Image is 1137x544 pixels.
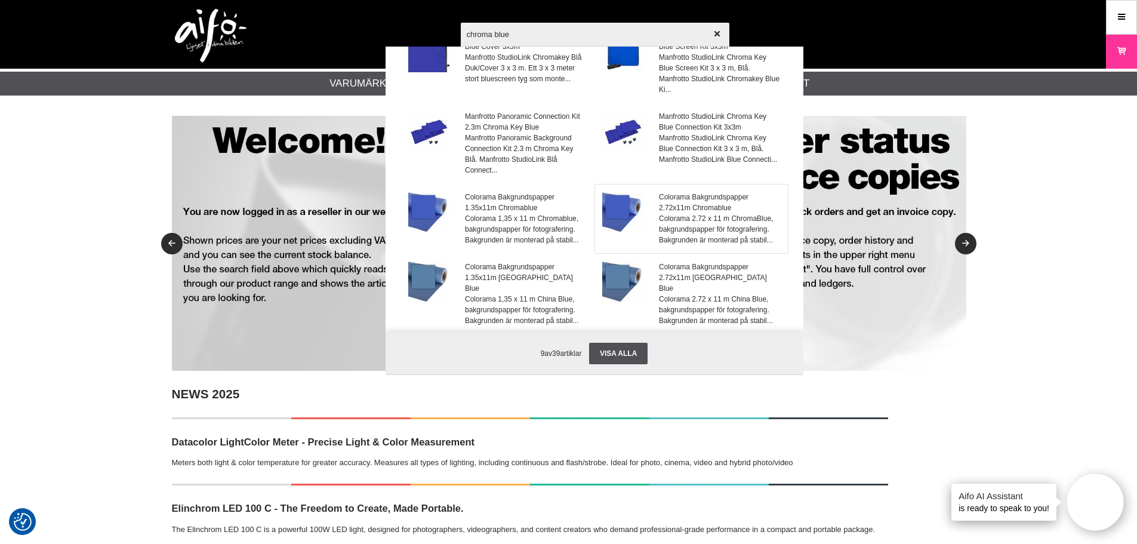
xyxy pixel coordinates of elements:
[541,349,545,358] span: 9
[401,185,594,253] a: Colorama Bakgrundspapper 1.35x11m ChromablueColorama 1,35 x 11 m Chromablue, bakgrundspapper för ...
[544,349,552,358] span: av
[465,192,586,213] span: Colorama Bakgrundspapper 1.35x11m Chromablue
[602,262,644,303] img: co_015.jpg
[408,111,450,153] img: ll_lb7944-bluescreen.jpg
[659,213,780,245] span: Colorama 2.72 x 11 m ChromaBlue, bakgrundspapper för fotografering. Bakgrunden är monterad på sta...
[595,254,788,334] a: Colorama Bakgrundspapper 2.72x11m [GEOGRAPHIC_DATA] BlueColorama 2.72 x 11 m China Blue, bakgrund...
[659,294,780,326] span: Colorama 2.72 x 11 m China Blue, bakgrundspapper för fotografering. Bakgrunden är monterad på sta...
[465,111,586,133] span: Manfrotto Panoramic Connection Kit 2.3m Chroma Key Blue
[589,343,648,364] a: Visa alla
[552,349,560,358] span: 39
[659,262,780,294] span: Colorama Bakgrundspapper 2.72x11m [GEOGRAPHIC_DATA] Blue
[602,192,644,233] img: co_091.jpg
[659,133,780,165] span: Manfrotto StudioLink Chroma Key Blue Connection Kit 3 x 3 m, Blå. Manfrotto StudioLink Blue Conne...
[659,192,780,213] span: Colorama Bakgrundspapper 2.72x11m Chromablue
[595,23,788,103] a: Manfrotto StudioLink Chroma Key Blue Screen Kit 3x3mManfrotto StudioLink Chroma Key Blue Screen K...
[401,23,594,103] a: Manfrotto StudioLink Chroma Key Blue Cover 3x3mManfrotto StudioLink Chromakey Blå Duk/Cover 3 x 3...
[560,349,581,358] span: artiklar
[329,76,400,91] a: Varumärken
[465,213,586,245] span: Colorama 1,35 x 11 m Chromablue, bakgrundspapper för fotografering. Bakgrunden är monterad på sta...
[408,262,450,303] img: co_015.jpg
[14,511,32,533] button: Samtyckesinställningar
[401,254,594,334] a: Colorama Bakgrundspapper 1.35x11m [GEOGRAPHIC_DATA] BlueColorama 1,35 x 11 m China Blue, bakgrund...
[602,111,644,153] img: ll_lb83355-bluescreen.jpg
[595,104,788,183] a: Manfrotto StudioLink Chroma Key Blue Connection Kit 3x3mManfrotto StudioLink Chroma Key Blue Conn...
[401,104,594,183] a: Manfrotto Panoramic Connection Kit 2.3m Chroma Key BlueManfrotto Panoramic Background Connection ...
[408,30,450,72] img: lalr83353-bluescreen.jpg
[465,52,586,84] span: Manfrotto StudioLink Chromakey Blå Duk/Cover 3 x 3 m. Ett 3 x 3 meter stort bluescreen tyg som mo...
[175,9,246,63] img: logo.png
[465,133,586,176] span: Manfrotto Panoramic Background Connection Kit 2.3 m Chroma Key Blå. Manfrotto StudioLink Blå Conn...
[595,185,788,253] a: Colorama Bakgrundspapper 2.72x11m ChromablueColorama 2.72 x 11 m ChromaBlue, bakgrundspapper för ...
[465,262,586,294] span: Colorama Bakgrundspapper 1.35x11m [GEOGRAPHIC_DATA] Blue
[14,513,32,531] img: Revisit consent button
[465,294,586,326] span: Colorama 1,35 x 11 m China Blue, bakgrundspapper för fotografering. Bakgrunden är monterad på sta...
[659,111,780,133] span: Manfrotto StudioLink Chroma Key Blue Connection Kit 3x3m
[461,13,729,55] input: Sök produkter ...
[659,52,780,95] span: Manfrotto StudioLink Chroma Key Blue Screen Kit 3 x 3 m, Blå. Manfrotto StudioLink Chromakey Blue...
[408,192,450,233] img: co_091.jpg
[602,30,644,72] img: ll_lr83352-bluescreen-01.jpg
